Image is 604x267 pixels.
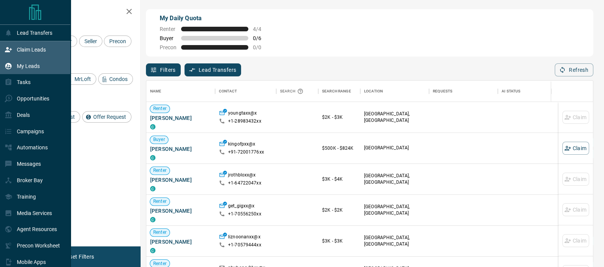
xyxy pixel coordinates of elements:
span: Renter [150,198,170,205]
p: $2K - $2K [322,207,356,214]
p: [GEOGRAPHIC_DATA], [GEOGRAPHIC_DATA] [364,173,425,186]
span: Renter [150,229,170,236]
p: +1- 28983432xx [228,118,261,125]
div: MrLoft [63,73,96,85]
p: youngtaxx@x [228,110,257,118]
div: Contact [215,81,276,102]
button: Lead Transfers [185,63,241,76]
span: Precon [107,38,129,44]
div: Requests [433,81,452,102]
p: +1- 64722047xx [228,180,261,186]
p: +1- 70579444xx [228,242,261,248]
span: Buyer [160,35,177,41]
p: jrothbloxx@x [228,172,256,180]
div: condos.ca [150,155,155,160]
p: +1- 70556250xx [228,211,261,217]
div: condos.ca [150,186,155,191]
span: [PERSON_NAME] [150,207,211,215]
div: Offer Request [82,111,131,123]
span: Seller [82,38,100,44]
span: 0 / 6 [253,35,270,41]
span: [PERSON_NAME] [150,145,211,153]
span: 4 / 4 [253,26,270,32]
p: [GEOGRAPHIC_DATA], [GEOGRAPHIC_DATA] [364,111,425,124]
p: $2K - $3K [322,114,356,121]
button: Filters [146,63,181,76]
div: Search Range [322,81,351,102]
div: Condos [98,73,133,85]
div: Precon [104,36,131,47]
span: [PERSON_NAME] [150,176,211,184]
p: get_gigxx@x [228,203,254,211]
div: condos.ca [150,217,155,222]
button: Refresh [555,63,593,76]
span: [PERSON_NAME] [150,238,211,246]
p: liznoonanxx@x [228,234,261,242]
span: Renter [150,105,170,112]
p: [GEOGRAPHIC_DATA], [GEOGRAPHIC_DATA] [364,204,425,217]
p: [GEOGRAPHIC_DATA] [364,145,425,151]
div: Search [280,81,305,102]
p: My Daily Quota [160,14,270,23]
span: Renter [150,167,170,174]
span: Renter [150,261,170,267]
span: Buyer [150,136,168,143]
div: Location [364,81,383,102]
div: Contact [219,81,237,102]
div: Requests [429,81,498,102]
span: Renter [160,26,177,32]
button: Claim [562,142,589,155]
p: $3K - $4K [322,176,356,183]
div: Seller [79,36,102,47]
h2: Filters [24,8,133,17]
div: Name [150,81,162,102]
div: AI Status [502,81,520,102]
span: [PERSON_NAME] [150,114,211,122]
div: condos.ca [150,124,155,129]
div: Name [146,81,215,102]
div: Search Range [318,81,360,102]
span: Precon [160,44,177,50]
div: condos.ca [150,248,155,253]
span: Offer Request [91,114,129,120]
p: +91- 72001776xx [228,149,264,155]
div: Location [360,81,429,102]
p: kingofpxx@x [228,141,255,149]
span: 0 / 0 [253,44,270,50]
p: $500K - $824K [322,145,356,152]
div: AI Status [498,81,582,102]
span: MrLoft [72,76,94,82]
span: Condos [107,76,130,82]
p: $3K - $3K [322,238,356,244]
p: [GEOGRAPHIC_DATA], [GEOGRAPHIC_DATA] [364,235,425,248]
button: Reset Filters [58,250,99,263]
